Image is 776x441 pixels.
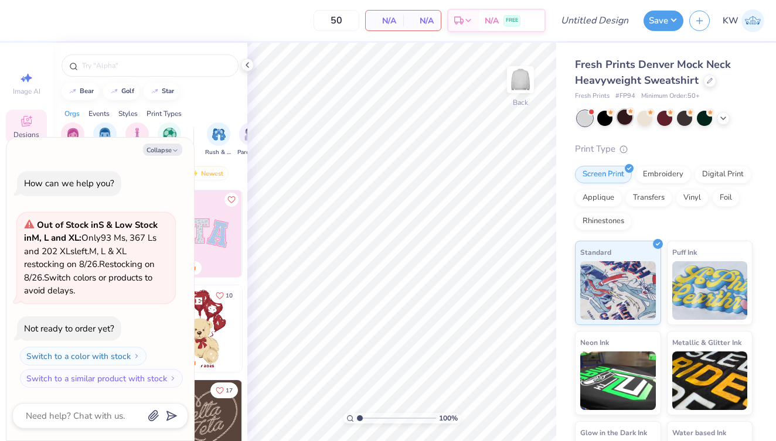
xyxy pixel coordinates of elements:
div: Print Types [147,108,182,119]
a: KW [723,9,764,32]
img: Sorority Image [66,128,80,141]
button: star [144,83,179,100]
button: golf [103,83,139,100]
div: Digital Print [695,166,751,183]
img: trend_line.gif [150,88,159,95]
div: filter for Fraternity [92,122,118,157]
div: Back [513,97,528,108]
img: trend_line.gif [68,88,77,95]
button: Collapse [143,143,182,156]
img: 9980f5e8-e6a1-4b4a-8839-2b0e9349023c [155,190,242,277]
span: Puff Ink [672,246,697,258]
img: Rush & Bid Image [212,128,226,141]
span: N/A [485,15,499,27]
div: Transfers [625,189,672,207]
span: 10 [226,293,233,299]
button: Like [210,382,238,398]
div: bear [80,88,94,94]
input: – – [314,10,359,31]
div: filter for Rush & Bid [205,122,232,157]
span: Neon Ink [580,336,609,348]
span: Designs [13,130,39,139]
button: filter button [92,122,118,157]
div: Newest [184,166,229,180]
span: Water based Ink [672,426,726,439]
img: Kelsey Wiggins [741,9,764,32]
button: Switch to a similar product with stock [20,369,183,388]
div: star [162,88,174,94]
input: Try "Alpha" [81,60,231,71]
div: Not ready to order yet? [24,323,114,334]
img: 587403a7-0594-4a7f-b2bd-0ca67a3ff8dd [155,285,242,372]
div: Vinyl [676,189,709,207]
button: Save [644,11,683,31]
button: filter button [61,122,84,157]
img: Standard [580,261,656,320]
span: N/A [410,15,434,27]
span: Glow in the Dark Ink [580,426,647,439]
img: Club Image [131,128,144,141]
span: # FP94 [615,91,635,101]
div: Print Type [575,142,753,156]
button: bear [62,83,99,100]
div: Foil [712,189,740,207]
div: golf [121,88,134,94]
img: 5ee11766-d822-42f5-ad4e-763472bf8dcf [241,190,328,277]
div: filter for Parent's Weekend [237,122,264,157]
div: Events [89,108,110,119]
strong: Out of Stock in S [37,219,106,231]
img: Parent's Weekend Image [244,128,258,141]
img: Sports Image [163,128,176,141]
button: Like [224,193,239,207]
div: How can we help you? [24,177,114,189]
div: Orgs [64,108,80,119]
span: 17 [226,388,233,394]
img: Neon Ink [580,351,656,410]
img: Puff Ink [672,261,748,320]
img: Switch to a similar product with stock [169,375,176,382]
span: Minimum Order: 50 + [641,91,700,101]
img: Back [509,68,532,91]
div: Screen Print [575,166,632,183]
span: KW [723,14,738,28]
input: Untitled Design [552,9,638,32]
img: trend_line.gif [110,88,119,95]
span: N/A [373,15,396,27]
img: Metallic & Glitter Ink [672,351,748,410]
button: filter button [125,122,149,157]
span: Rush & Bid [205,148,232,157]
span: 100 % [439,413,458,423]
div: Embroidery [635,166,691,183]
span: Fresh Prints [575,91,610,101]
button: filter button [158,122,181,157]
div: filter for Sorority [61,122,84,157]
button: filter button [237,122,264,157]
div: Rhinestones [575,213,632,230]
button: Like [210,288,238,303]
img: Fraternity Image [98,128,111,141]
span: FREE [506,16,518,25]
div: Applique [575,189,622,207]
div: Styles [118,108,138,119]
div: filter for Sports [158,122,181,157]
div: filter for Club [125,122,149,157]
button: filter button [205,122,232,157]
span: Image AI [13,87,40,96]
img: e74243e0-e378-47aa-a400-bc6bcb25063a [241,285,328,372]
span: Standard [580,246,611,258]
span: Only 93 Ms, 367 Ls and 202 XLs left. M, L & XL restocking on 8/26. Restocking on 8/26. Switch col... [24,219,158,297]
span: Parent's Weekend [237,148,264,157]
span: Fresh Prints Denver Mock Neck Heavyweight Sweatshirt [575,57,731,87]
img: Switch to a color with stock [133,353,140,360]
span: Metallic & Glitter Ink [672,336,741,348]
button: Switch to a color with stock [20,347,147,365]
